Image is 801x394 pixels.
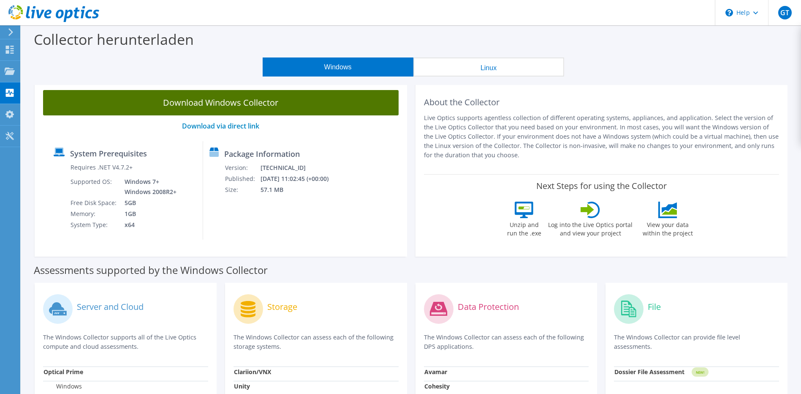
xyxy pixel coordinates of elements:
[424,382,450,390] strong: Cohesity
[225,184,260,195] td: Size:
[225,162,260,173] td: Version:
[224,150,300,158] label: Package Information
[182,121,259,131] a: Download via direct link
[263,57,413,77] button: Windows
[77,303,144,311] label: Server and Cloud
[70,208,118,219] td: Memory:
[424,97,779,107] h2: About the Collector
[70,149,147,158] label: System Prerequisites
[614,333,779,351] p: The Windows Collector can provide file level assessments.
[260,162,339,173] td: [TECHNICAL_ID]
[458,303,519,311] label: Data Protection
[424,368,447,376] strong: Avamar
[725,9,733,16] svg: \n
[637,218,698,238] label: View your data within the project
[413,57,564,77] button: Linux
[260,184,339,195] td: 57.1 MB
[118,219,178,230] td: x64
[648,303,661,311] label: File
[548,218,633,238] label: Log into the Live Optics portal and view your project
[34,30,194,49] label: Collector herunterladen
[424,333,589,351] p: The Windows Collector can assess each of the following DPS applications.
[778,6,792,19] span: GT
[234,333,399,351] p: The Windows Collector can assess each of the following storage systems.
[118,176,178,197] td: Windows 7+ Windows 2008R2+
[614,368,684,376] strong: Dossier File Assessment
[70,176,118,197] td: Supported OS:
[71,163,133,172] label: Requires .NET V4.7.2+
[43,368,83,376] strong: Optical Prime
[70,219,118,230] td: System Type:
[118,208,178,219] td: 1GB
[118,197,178,208] td: 5GB
[225,173,260,184] td: Published:
[34,266,268,274] label: Assessments supported by the Windows Collector
[43,382,82,391] label: Windows
[260,173,339,184] td: [DATE] 11:02:45 (+00:00)
[43,90,399,115] a: Download Windows Collector
[70,197,118,208] td: Free Disk Space:
[505,218,543,238] label: Unzip and run the .exe
[424,113,779,160] p: Live Optics supports agentless collection of different operating systems, appliances, and applica...
[267,303,297,311] label: Storage
[234,382,250,390] strong: Unity
[43,333,208,351] p: The Windows Collector supports all of the Live Optics compute and cloud assessments.
[696,370,704,375] tspan: NEW!
[536,181,667,191] label: Next Steps for using the Collector
[234,368,271,376] strong: Clariion/VNX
